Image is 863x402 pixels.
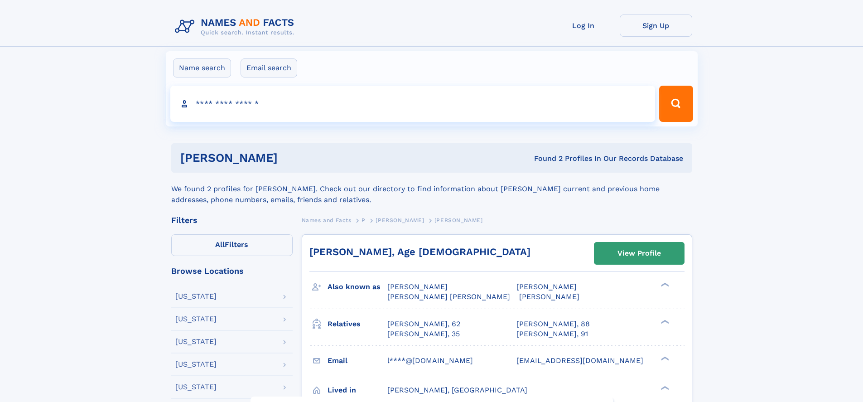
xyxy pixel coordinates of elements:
[387,292,510,301] span: [PERSON_NAME] [PERSON_NAME]
[173,58,231,77] label: Name search
[171,267,293,275] div: Browse Locations
[659,319,670,325] div: ❯
[309,246,530,257] a: [PERSON_NAME], Age [DEMOGRAPHIC_DATA]
[516,356,643,365] span: [EMAIL_ADDRESS][DOMAIN_NAME]
[434,217,483,223] span: [PERSON_NAME]
[362,214,366,226] a: P
[376,217,424,223] span: [PERSON_NAME]
[406,154,683,164] div: Found 2 Profiles In Our Records Database
[328,353,387,368] h3: Email
[387,329,460,339] a: [PERSON_NAME], 35
[617,243,661,264] div: View Profile
[175,293,217,300] div: [US_STATE]
[175,361,217,368] div: [US_STATE]
[376,214,424,226] a: [PERSON_NAME]
[171,216,293,224] div: Filters
[519,292,579,301] span: [PERSON_NAME]
[328,383,387,398] h3: Lived in
[328,316,387,332] h3: Relatives
[175,315,217,323] div: [US_STATE]
[516,319,590,329] a: [PERSON_NAME], 88
[620,15,692,37] a: Sign Up
[547,15,620,37] a: Log In
[175,338,217,345] div: [US_STATE]
[659,282,670,288] div: ❯
[362,217,366,223] span: P
[387,282,448,291] span: [PERSON_NAME]
[302,214,352,226] a: Names and Facts
[328,279,387,295] h3: Also known as
[170,86,656,122] input: search input
[516,282,577,291] span: [PERSON_NAME]
[171,173,692,205] div: We found 2 profiles for [PERSON_NAME]. Check out our directory to find information about [PERSON_...
[659,385,670,391] div: ❯
[594,242,684,264] a: View Profile
[387,386,527,394] span: [PERSON_NAME], [GEOGRAPHIC_DATA]
[175,383,217,391] div: [US_STATE]
[659,355,670,361] div: ❯
[387,319,460,329] a: [PERSON_NAME], 62
[171,15,302,39] img: Logo Names and Facts
[241,58,297,77] label: Email search
[171,234,293,256] label: Filters
[180,152,406,164] h1: [PERSON_NAME]
[516,329,588,339] a: [PERSON_NAME], 91
[215,240,225,249] span: All
[659,86,693,122] button: Search Button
